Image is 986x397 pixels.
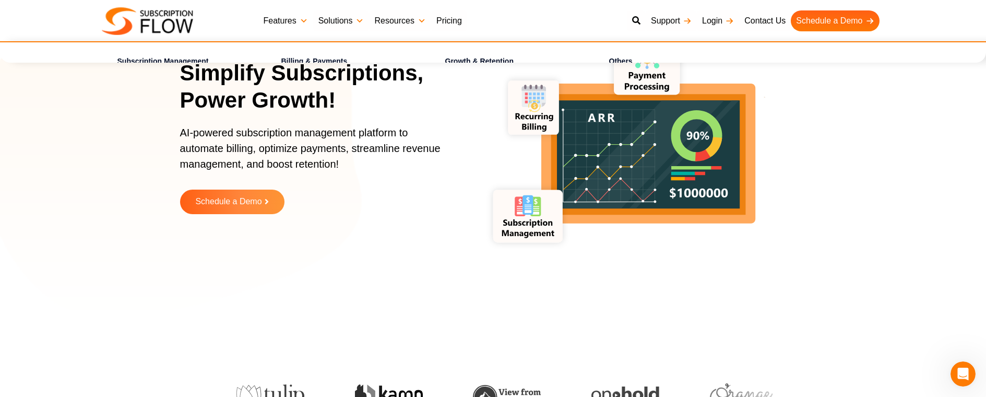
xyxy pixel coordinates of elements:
span: Schedule a Demo [195,197,262,206]
iframe: Intercom live chat [951,361,976,387]
h4: Billing & Payments [281,55,409,71]
h4: Growth & Retention [445,55,573,71]
a: Contact Us [739,10,791,31]
a: Resources [369,10,431,31]
a: Support [646,10,697,31]
img: Subscriptionflow [102,7,193,35]
h1: Simplify Subscriptions, Power Growth! [180,60,465,114]
h4: Others [609,55,736,71]
a: Features [258,10,313,31]
a: Solutions [313,10,370,31]
a: Schedule a Demo [791,10,879,31]
p: AI-powered subscription management platform to automate billing, optimize payments, streamline re... [180,125,452,182]
a: Schedule a Demo [180,190,284,214]
a: Login [697,10,739,31]
a: Pricing [431,10,467,31]
h4: Subscription Management [117,55,245,71]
